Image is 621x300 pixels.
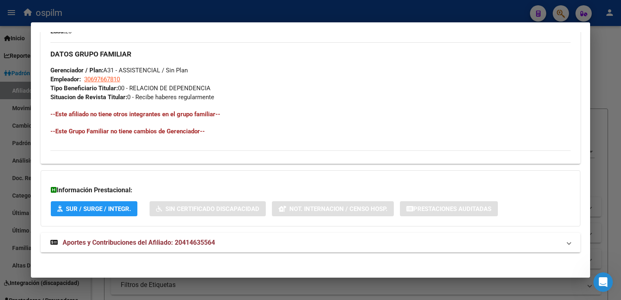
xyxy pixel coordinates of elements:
span: Sin Certificado Discapacidad [165,205,259,213]
iframe: Intercom live chat [593,272,613,292]
h3: Información Prestacional: [51,185,570,195]
button: Prestaciones Auditadas [400,201,498,216]
img: Profile image for Fin [23,4,36,17]
div: [PERSON_NAME] a la espera de sus comentariosSoporte • Hace 2h [7,193,133,219]
div: y estan duplicados [96,44,150,52]
button: SUR / SURGE / INTEGR. [51,201,137,216]
button: Sin Certificado Discapacidad [150,201,266,216]
h3: DATOS GRUPO FAMILIAR [50,50,570,59]
button: Not. Internacion / Censo Hosp. [272,201,394,216]
span: 00 - RELACION DE DEPENDENCIA [50,85,211,92]
div: Los dos SARMIENTO que me indica en la imagen que envió tiene n discriminado un periodo diferente,... [13,132,127,187]
span: A31 - ASSISTENCIAL / Sin Plan [50,67,188,74]
span: Not. Internacion / Censo Hosp. [289,205,387,213]
strong: Edad: [50,28,65,35]
div: y estan duplicados [90,39,156,57]
button: go back [5,3,21,19]
div: Mariela dice… [7,20,156,39]
div: yo entro a un afiliado, voy al cuit de la empresa [29,58,156,83]
div: Soporte dice… [7,193,156,233]
mat-expansion-panel-header: Aportes y Contribuciones del Afiliado: 20414635564 [41,233,580,252]
div: y salen duplicados [97,107,150,115]
button: Selector de emoji [13,238,19,244]
h4: --Este afiliado no tiene otros integrantes en el grupo familiar-- [50,110,570,119]
span: Aportes y Contribuciones del Afiliado: 20414635564 [63,239,215,246]
strong: Gerenciador / Plan: [50,67,103,74]
div: Cerrar [143,3,157,18]
div: Mariela dice… [7,84,156,103]
button: Adjuntar un archivo [39,238,45,244]
div: Mariela dice… [7,58,156,84]
button: Selector de gif [26,238,32,244]
h1: Fin [39,8,49,14]
span: SUR / SURGE / INTEGR. [66,205,131,213]
span: 30697667810 [84,76,120,83]
div: a mi me sale así [103,25,150,33]
div: [PERSON_NAME] a la espera de sus comentarios [13,198,127,214]
h4: --Este Grupo Familiar no tiene cambios de Gerenciador-- [50,127,570,136]
div: veo devengados por cuil [73,84,156,102]
strong: Tipo Beneficiario Titular: [50,85,118,92]
button: Enviar un mensaje… [139,235,152,248]
div: Mariela dice… [7,102,156,127]
strong: Empleador: [50,76,81,83]
div: Mariela dice… [7,39,156,58]
span: Prestaciones Auditadas [413,205,491,213]
div: veo devengados por cuil [80,89,150,97]
textarea: Escribe un mensaje... [7,221,156,235]
span: 0 - Recibe haberes regularmente [50,93,214,101]
div: a mi me sale así [97,20,156,38]
span: 26 [50,28,72,35]
strong: Situacion de Revista Titular: [50,93,127,101]
div: Los dos SARMIENTO que me indica en la imagen que envió tiene n discriminado un periodo diferente,... [7,127,133,192]
button: Start recording [52,238,58,244]
div: Soporte dice… [7,127,156,193]
button: Inicio [127,3,143,19]
div: yo entro a un afiliado, voy al cuit de la empresa [36,63,150,78]
div: y salen duplicados [90,102,156,120]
